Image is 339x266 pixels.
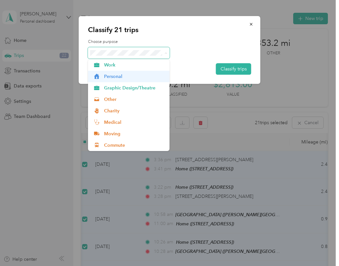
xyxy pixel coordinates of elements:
span: Charity [104,107,165,114]
span: Commute [104,142,165,149]
span: Medical [104,119,165,126]
p: Classify 21 trips [88,25,251,34]
span: Graphic Design/Theatre [104,85,165,91]
label: Choose purpose [88,39,251,45]
button: Classify trips [216,63,251,75]
span: Other [104,96,165,103]
span: Personal [104,73,165,80]
span: Moving [104,130,165,137]
span: Work [104,62,165,68]
iframe: Everlance-gr Chat Button Frame [302,229,339,266]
